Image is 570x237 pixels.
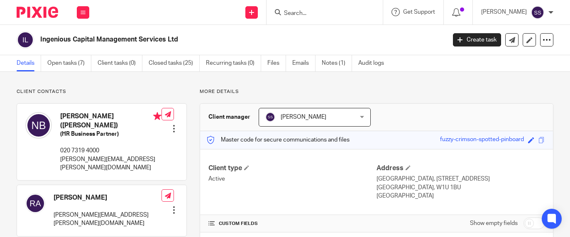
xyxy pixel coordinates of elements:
img: svg%3E [265,112,275,122]
h4: [PERSON_NAME] ([PERSON_NAME]) [60,112,161,130]
a: Client tasks (0) [98,55,142,71]
h5: (HR Business Partner) [60,130,161,138]
h4: CUSTOM FIELDS [208,220,377,227]
img: svg%3E [25,193,45,213]
h3: Client manager [208,113,250,121]
a: Details [17,55,41,71]
h4: Address [377,164,545,173]
i: Primary [153,112,161,120]
p: Active [208,175,377,183]
p: [PERSON_NAME] [481,8,527,16]
p: [PERSON_NAME][EMAIL_ADDRESS][PERSON_NAME][DOMAIN_NAME] [54,211,161,228]
p: 020 7319 4000 [60,147,161,155]
a: Notes (1) [322,55,352,71]
a: Open tasks (7) [47,55,91,71]
span: Get Support [403,9,435,15]
img: svg%3E [17,31,34,49]
p: Client contacts [17,88,187,95]
img: Pixie [17,7,58,18]
p: More details [200,88,553,95]
a: Audit logs [358,55,390,71]
input: Search [283,10,358,17]
p: [PERSON_NAME][EMAIL_ADDRESS][PERSON_NAME][DOMAIN_NAME] [60,155,161,172]
p: [GEOGRAPHIC_DATA] [377,192,545,200]
a: Create task [453,33,501,46]
a: Emails [292,55,316,71]
a: Recurring tasks (0) [206,55,261,71]
a: Files [267,55,286,71]
p: [GEOGRAPHIC_DATA], W1U 1BU [377,183,545,192]
img: svg%3E [25,112,52,139]
h4: Client type [208,164,377,173]
div: fuzzy-crimson-spotted-pinboard [440,135,524,145]
a: Closed tasks (25) [149,55,200,71]
h4: [PERSON_NAME] [54,193,161,202]
span: [PERSON_NAME] [281,114,326,120]
p: [GEOGRAPHIC_DATA], [STREET_ADDRESS] [377,175,545,183]
img: svg%3E [531,6,544,19]
p: Master code for secure communications and files [206,136,350,144]
label: Show empty fields [470,219,518,227]
h2: Ingenious Capital Management Services Ltd [40,35,360,44]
